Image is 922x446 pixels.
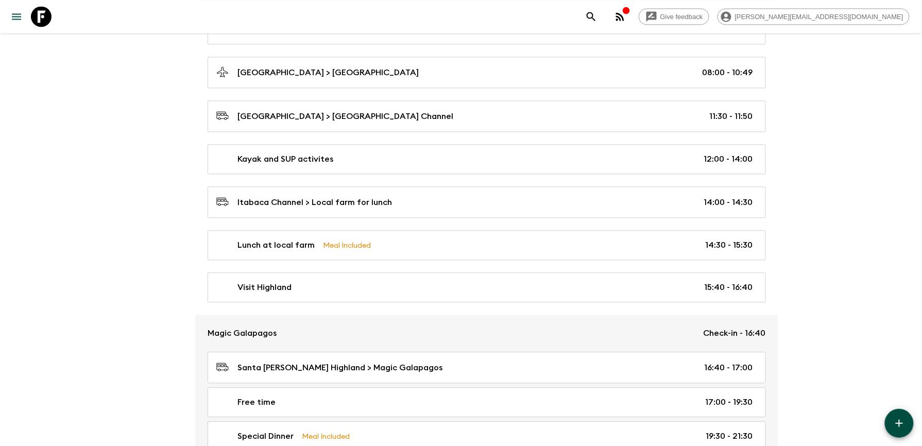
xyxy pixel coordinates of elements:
[704,153,753,165] p: 12:00 - 14:00
[208,352,766,383] a: Santa [PERSON_NAME] Highland > Magic Galapagos16:40 - 17:00
[581,6,602,27] button: search adventures
[655,13,709,21] span: Give feedback
[237,196,392,209] p: Itabaca Channel > Local farm for lunch
[710,110,753,123] p: 11:30 - 11:50
[704,327,766,339] p: Check-in - 16:40
[718,8,910,25] div: [PERSON_NAME][EMAIL_ADDRESS][DOMAIN_NAME]
[703,66,753,79] p: 08:00 - 10:49
[323,239,371,251] p: Meal Included
[237,430,294,442] p: Special Dinner
[706,239,753,251] p: 14:30 - 15:30
[237,66,419,79] p: [GEOGRAPHIC_DATA] > [GEOGRAPHIC_DATA]
[237,281,292,294] p: Visit Highland
[705,281,753,294] p: 15:40 - 16:40
[706,430,753,442] p: 19:30 - 21:30
[208,387,766,417] a: Free time17:00 - 19:30
[208,272,766,302] a: Visit Highland15:40 - 16:40
[639,8,709,25] a: Give feedback
[208,186,766,218] a: Itabaca Channel > Local farm for lunch14:00 - 14:30
[195,315,778,352] a: Magic GalapagosCheck-in - 16:40
[237,239,315,251] p: Lunch at local farm
[706,396,753,408] p: 17:00 - 19:30
[208,57,766,88] a: [GEOGRAPHIC_DATA] > [GEOGRAPHIC_DATA]08:00 - 10:49
[6,6,27,27] button: menu
[208,327,277,339] p: Magic Galapagos
[705,362,753,374] p: 16:40 - 17:00
[704,196,753,209] p: 14:00 - 14:30
[729,13,909,21] span: [PERSON_NAME][EMAIL_ADDRESS][DOMAIN_NAME]
[208,144,766,174] a: Kayak and SUP activites12:00 - 14:00
[302,431,350,442] p: Meal Included
[208,230,766,260] a: Lunch at local farmMeal Included14:30 - 15:30
[237,396,276,408] p: Free time
[237,362,442,374] p: Santa [PERSON_NAME] Highland > Magic Galapagos
[237,110,453,123] p: [GEOGRAPHIC_DATA] > [GEOGRAPHIC_DATA] Channel
[237,153,333,165] p: Kayak and SUP activites
[208,100,766,132] a: [GEOGRAPHIC_DATA] > [GEOGRAPHIC_DATA] Channel11:30 - 11:50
